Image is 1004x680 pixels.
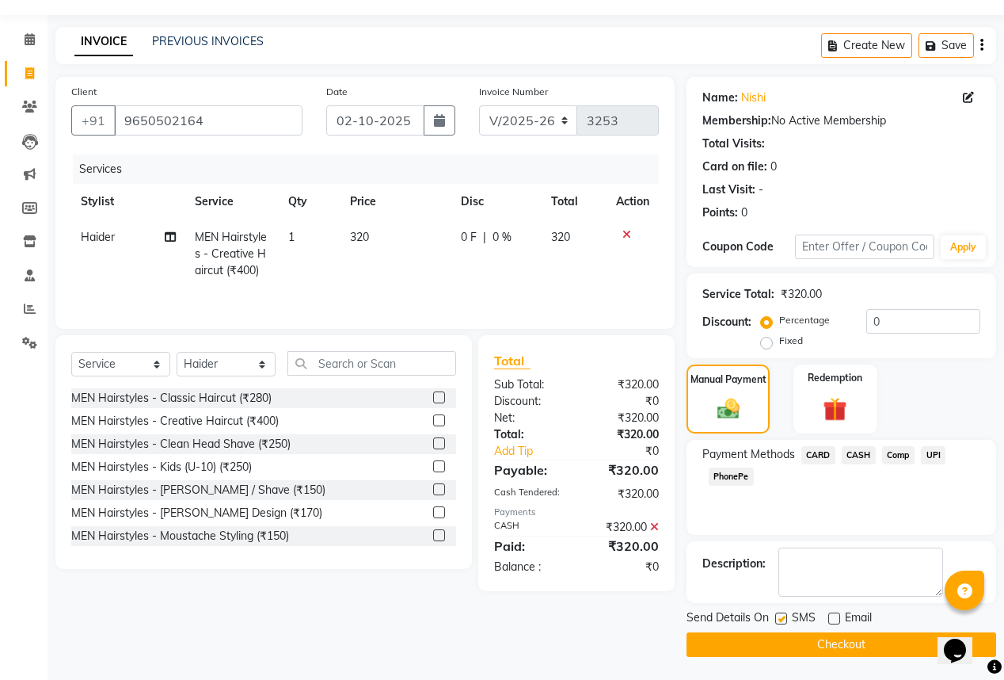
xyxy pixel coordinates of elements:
div: ₹0 [576,393,671,410]
img: _cash.svg [710,396,747,422]
span: Payment Methods [702,446,795,463]
a: Nishi [741,90,766,106]
label: Fixed [779,334,803,348]
div: Balance : [482,559,576,575]
div: MEN Hairstyles - Kids (U-10) (₹250) [71,459,252,476]
div: ₹320.00 [576,486,671,502]
div: MEN Hairstyles - Creative Haircut (₹400) [71,413,279,430]
div: Net: [482,410,576,426]
label: Date [326,85,348,99]
span: CARD [801,446,835,464]
div: MEN Hairstyles - Classic Haircut (₹280) [71,390,272,407]
span: Comp [882,446,915,464]
th: Stylist [71,184,185,220]
span: 0 F [461,229,477,246]
label: Invoice Number [479,85,548,99]
th: Action [607,184,659,220]
div: Sub Total: [482,376,576,393]
div: Discount: [702,314,751,330]
input: Search by Name/Mobile/Email/Code [114,105,302,136]
span: CASH [842,446,876,464]
button: Save [918,33,974,58]
span: PhonePe [709,468,754,486]
a: Add Tip [482,443,592,460]
div: ₹320.00 [576,410,671,426]
span: 1 [288,230,295,244]
a: PREVIOUS INVOICES [152,34,264,48]
div: Payments [494,506,659,519]
input: Enter Offer / Coupon Code [795,235,934,259]
a: INVOICE [74,28,133,56]
div: Last Visit: [702,181,755,198]
div: ₹320.00 [576,537,671,556]
span: Total [494,353,531,369]
span: 320 [551,230,570,244]
div: 0 [770,159,777,175]
div: MEN Hairstyles - Moustache Styling (₹150) [71,528,289,544]
div: ₹320.00 [781,286,822,303]
span: MEN Hairstyles - Creative Haircut (₹400) [195,230,267,277]
div: ₹0 [576,559,671,575]
div: Paid: [482,537,576,556]
div: Name: [702,90,738,106]
th: Disc [451,184,542,220]
div: Cash Tendered: [482,486,576,502]
button: Create New [821,33,912,58]
span: SMS [792,609,816,629]
div: Points: [702,204,738,221]
span: | [483,229,486,246]
span: Email [845,609,872,629]
div: Total Visits: [702,136,765,152]
div: MEN Hairstyles - [PERSON_NAME] / Shave (₹150) [71,482,325,499]
div: 0 [741,204,747,221]
div: Total: [482,426,576,443]
div: - [759,181,763,198]
label: Manual Payment [690,372,766,387]
div: ₹320.00 [576,376,671,393]
div: Service Total: [702,286,774,303]
label: Redemption [808,371,862,385]
div: ₹320.00 [576,519,671,536]
span: Send Details On [686,609,769,629]
span: 320 [350,230,369,244]
button: +91 [71,105,116,136]
div: Card on file: [702,159,767,175]
input: Search or Scan [287,351,456,376]
div: MEN Hairstyles - [PERSON_NAME] Design (₹170) [71,505,322,521]
img: _gift.svg [816,395,854,424]
label: Client [71,85,97,99]
div: ₹320.00 [576,426,671,443]
div: Payable: [482,460,576,479]
th: Price [340,184,451,220]
th: Total [542,184,607,220]
div: Description: [702,556,766,572]
button: Apply [941,235,986,259]
iframe: chat widget [937,617,988,664]
div: MEN Hairstyles - Clean Head Shave (₹250) [71,436,291,453]
span: Haider [81,230,115,244]
div: CASH [482,519,576,536]
button: Checkout [686,632,996,657]
span: 0 % [492,229,512,246]
th: Qty [279,184,340,220]
div: ₹320.00 [576,460,671,479]
div: Membership: [702,113,771,129]
div: ₹0 [592,443,671,460]
span: UPI [921,446,945,464]
th: Service [185,184,279,220]
div: Coupon Code [702,239,795,255]
div: Discount: [482,393,576,410]
label: Percentage [779,313,830,327]
div: No Active Membership [702,113,980,129]
div: Services [73,155,671,184]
